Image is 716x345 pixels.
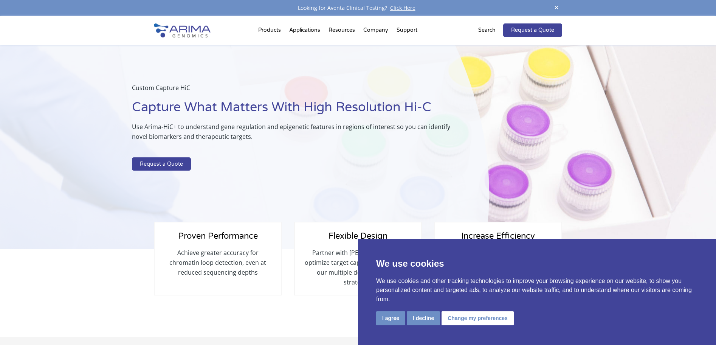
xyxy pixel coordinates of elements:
a: Request a Quote [503,23,562,37]
p: Search [478,25,496,35]
p: We use cookies [376,257,698,270]
a: Click Here [387,4,418,11]
p: Use Arima-HiC+ to understand gene regulation and epigenetic features in regions of interest so yo... [132,122,452,148]
p: We use cookies and other tracking technologies to improve your browsing experience on our website... [376,277,698,304]
button: I decline [407,311,440,325]
p: Partner with [PERSON_NAME] to optimize target capture probes using our multiple design tiers and ... [302,248,414,287]
a: Request a Quote [132,157,191,171]
p: Achieve greater accuracy for chromatin loop detection, even at reduced sequencing depths [162,248,273,277]
div: Looking for Aventa Clinical Testing? [154,3,562,13]
button: Change my preferences [442,311,514,325]
h1: Capture What Matters With High Resolution Hi-C [132,99,452,122]
span: Increase Efficiency [461,231,535,241]
img: Arima-Genomics-logo [154,23,211,37]
span: Flexible Design [329,231,387,241]
button: I agree [376,311,405,325]
p: Custom Capture HiC [132,83,452,99]
span: Proven Performance [178,231,258,241]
